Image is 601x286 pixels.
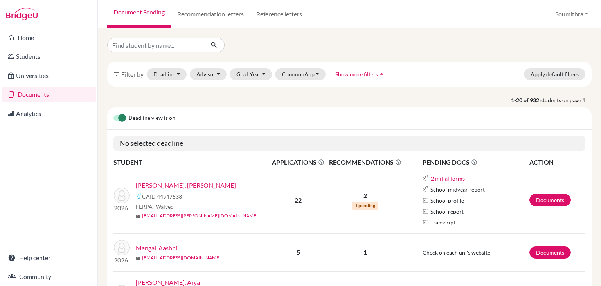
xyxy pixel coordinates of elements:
h5: No selected deadline [113,136,585,151]
a: Documents [2,87,96,102]
p: 2 [327,191,403,200]
span: Deadline view is on [128,114,175,123]
span: APPLICATIONS [270,157,326,167]
p: 1 [327,248,403,257]
span: PENDING DOCS [423,157,529,167]
span: students on page 1 [540,96,592,104]
a: [PERSON_NAME], [PERSON_NAME] [136,181,236,190]
a: Analytics [2,106,96,121]
img: Common App logo [423,175,429,181]
i: arrow_drop_up [378,70,386,78]
span: School midyear report [430,185,485,194]
a: Documents [529,194,571,206]
a: Universities [2,68,96,83]
button: Advisor [190,68,227,80]
a: [EMAIL_ADDRESS][DOMAIN_NAME] [142,254,221,261]
span: School profile [430,196,464,205]
img: Bridge-U [6,8,38,20]
button: Apply default filters [524,68,585,80]
img: Common App logo [423,186,429,192]
th: STUDENT [113,157,270,167]
span: 1 pending [352,202,378,210]
span: Filter by [121,71,144,78]
span: CAID 44947533 [142,192,182,201]
a: Mangal, Aashni [136,243,177,253]
a: Community [2,269,96,284]
img: Parchments logo [423,197,429,203]
th: ACTION [529,157,585,167]
a: Students [2,49,96,64]
p: 2026 [114,255,130,265]
i: filter_list [113,71,120,77]
button: Soumithra [552,7,592,22]
span: mail [136,214,140,219]
img: Mangal, Aashni [114,240,130,255]
button: Deadline [147,68,187,80]
span: - Waived [153,203,174,210]
button: 2 initial forms [430,174,465,183]
span: FERPA [136,203,174,211]
img: Common App logo [136,193,142,199]
b: 5 [297,248,300,256]
a: Home [2,30,96,45]
span: Transcript [430,218,455,226]
button: Grad Year [230,68,272,80]
span: School report [430,207,464,215]
img: Abhay Feagans, Aanika [114,188,130,203]
span: RECOMMENDATIONS [327,157,403,167]
a: Help center [2,250,96,266]
img: Parchments logo [423,208,429,214]
a: Documents [529,246,571,259]
span: mail [136,256,140,261]
button: CommonApp [275,68,326,80]
p: 2026 [114,203,130,213]
b: 22 [295,196,302,204]
a: [EMAIL_ADDRESS][PERSON_NAME][DOMAIN_NAME] [142,212,258,219]
strong: 1-20 of 932 [511,96,540,104]
button: Show more filtersarrow_drop_up [329,68,392,80]
img: Parchments logo [423,219,429,225]
input: Find student by name... [107,38,204,52]
span: Show more filters [335,71,378,78]
span: Check on each uni's website [423,249,490,256]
